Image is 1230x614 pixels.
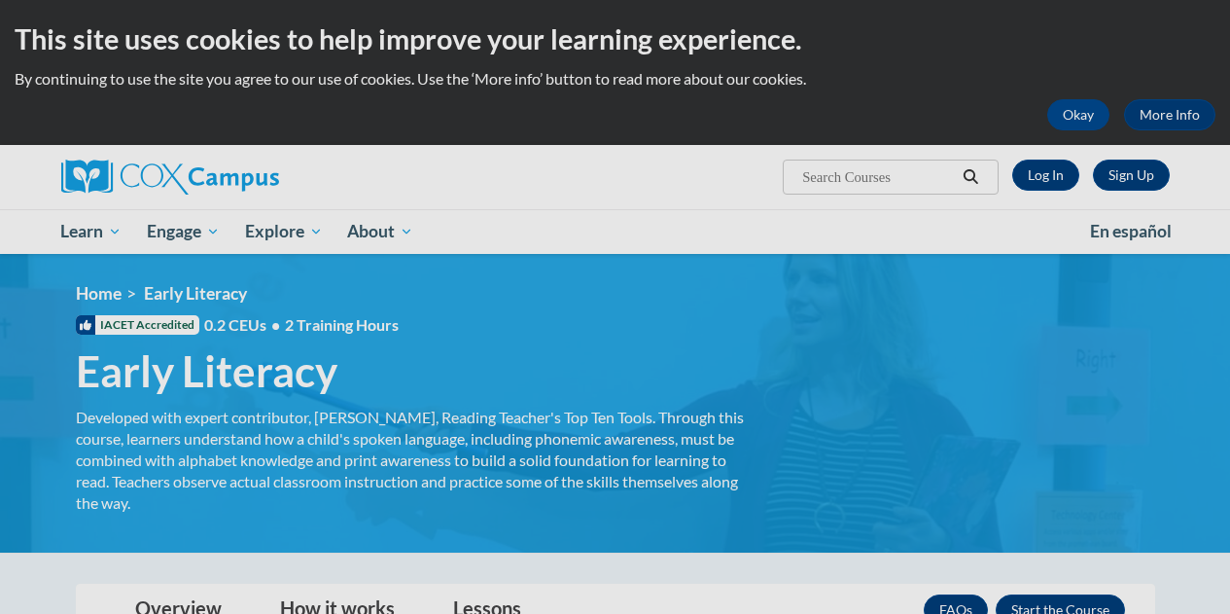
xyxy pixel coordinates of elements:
[204,314,399,336] span: 0.2 CEUs
[61,160,411,195] a: Cox Campus
[1093,160,1170,191] a: Register
[1124,99,1215,130] a: More Info
[147,220,220,243] span: Engage
[15,68,1215,90] p: By continuing to use the site you agree to our use of cookies. Use the ‘More info’ button to read...
[15,19,1215,58] h2: This site uses cookies to help improve your learning experience.
[245,220,323,243] span: Explore
[76,407,747,514] div: Developed with expert contributor, [PERSON_NAME], Reading Teacher's Top Ten Tools. Through this c...
[76,315,199,335] span: IACET Accredited
[800,165,956,189] input: Search Courses
[1090,221,1172,241] span: En español
[347,220,413,243] span: About
[1047,99,1109,130] button: Okay
[144,283,247,304] span: Early Literacy
[956,165,985,189] button: Search
[61,160,279,195] img: Cox Campus
[334,209,426,254] a: About
[1077,211,1184,252] a: En español
[60,220,122,243] span: Learn
[49,209,135,254] a: Learn
[1012,160,1079,191] a: Log In
[134,209,232,254] a: Engage
[232,209,335,254] a: Explore
[285,315,399,334] span: 2 Training Hours
[47,209,1184,254] div: Main menu
[271,315,280,334] span: •
[76,345,337,397] span: Early Literacy
[76,283,122,304] a: Home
